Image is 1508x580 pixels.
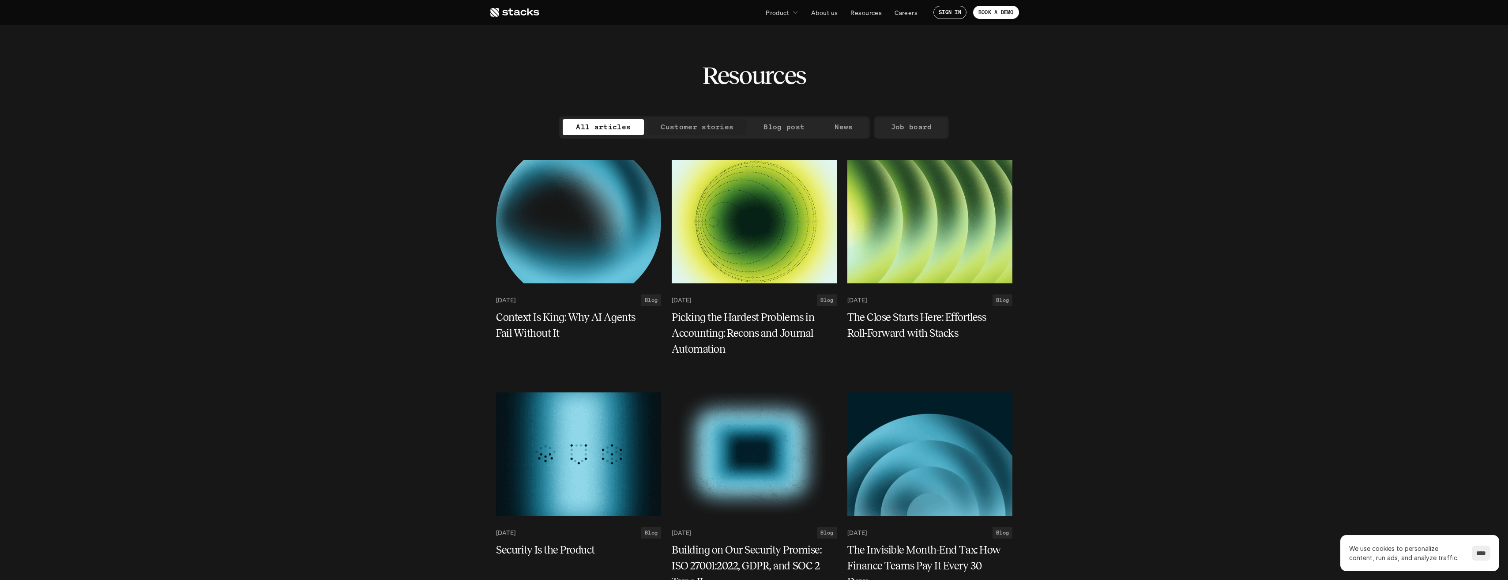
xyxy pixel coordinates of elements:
[835,121,853,133] p: News
[563,119,644,135] a: All articles
[878,119,945,135] a: Job board
[132,40,170,47] a: Privacy Policy
[847,309,1012,341] a: The Close Starts Here: Effortless Roll-Forward with Stacks
[496,542,651,558] h5: Security Is the Product
[847,527,1012,539] a: [DATE]Blog
[847,309,1002,341] h5: The Close Starts Here: Effortless Roll-Forward with Stacks
[820,297,833,303] h2: Blog
[895,8,918,17] p: Careers
[889,4,923,20] a: Careers
[661,121,733,133] p: Customer stories
[766,8,789,17] p: Product
[496,309,661,341] a: Context Is King: Why AI Agents Fail Without It
[645,530,658,536] h2: Blog
[496,309,651,341] h5: Context Is King: Why AI Agents Fail Without It
[647,119,747,135] a: Customer stories
[996,297,1009,303] h2: Blog
[672,309,826,357] h5: Picking the Hardest Problems in Accounting: Recons and Journal Automation
[996,530,1009,536] h2: Blog
[763,121,805,133] p: Blog post
[978,9,1014,15] p: BOOK A DEMO
[933,6,966,19] a: SIGN IN
[820,530,833,536] h2: Blog
[672,529,691,537] p: [DATE]
[847,296,867,304] p: [DATE]
[496,294,661,306] a: [DATE]Blog
[806,4,843,20] a: About us
[845,4,887,20] a: Resources
[496,527,661,539] a: [DATE]Blog
[850,8,882,17] p: Resources
[645,297,658,303] h2: Blog
[496,542,661,558] a: Security Is the Product
[496,529,515,537] p: [DATE]
[672,294,837,306] a: [DATE]Blog
[939,9,961,15] p: SIGN IN
[847,529,867,537] p: [DATE]
[576,121,631,133] p: All articles
[891,121,932,133] p: Job board
[496,296,515,304] p: [DATE]
[811,8,838,17] p: About us
[672,296,691,304] p: [DATE]
[750,119,818,135] a: Blog post
[702,62,806,89] h2: Resources
[821,119,866,135] a: News
[847,294,1012,306] a: [DATE]Blog
[973,6,1019,19] a: BOOK A DEMO
[672,309,837,357] a: Picking the Hardest Problems in Accounting: Recons and Journal Automation
[672,527,837,539] a: [DATE]Blog
[1349,544,1463,562] p: We use cookies to personalize content, run ads, and analyze traffic.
